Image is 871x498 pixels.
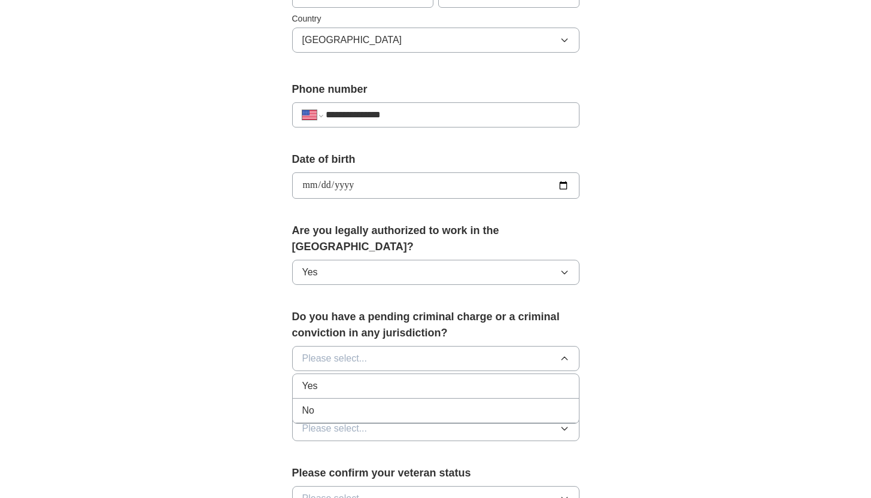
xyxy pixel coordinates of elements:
span: [GEOGRAPHIC_DATA] [302,33,402,47]
span: Yes [302,379,318,393]
label: Country [292,13,579,25]
label: Phone number [292,81,579,98]
span: Please select... [302,421,368,436]
button: [GEOGRAPHIC_DATA] [292,28,579,53]
label: Date of birth [292,151,579,168]
label: Do you have a pending criminal charge or a criminal conviction in any jurisdiction? [292,309,579,341]
button: Please select... [292,346,579,371]
span: Please select... [302,351,368,366]
button: Please select... [292,416,579,441]
label: Please confirm your veteran status [292,465,579,481]
span: Yes [302,265,318,280]
button: Yes [292,260,579,285]
label: Are you legally authorized to work in the [GEOGRAPHIC_DATA]? [292,223,579,255]
span: No [302,403,314,418]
